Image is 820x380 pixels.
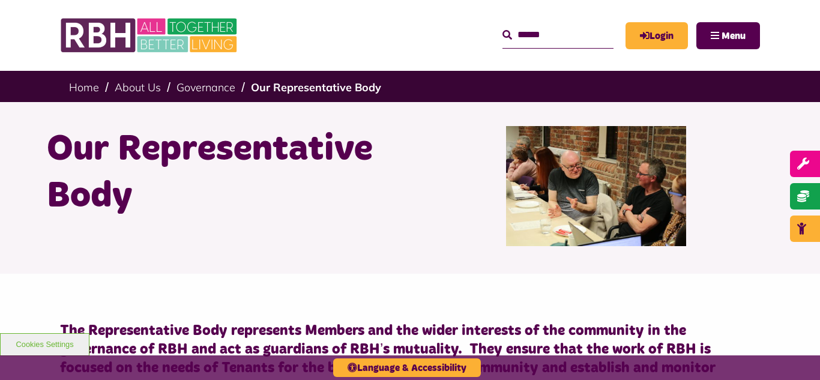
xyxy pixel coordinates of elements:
button: Language & Accessibility [333,358,481,377]
button: Navigation [696,22,760,49]
img: Rep Body [506,126,686,246]
span: Menu [722,31,746,41]
a: Home [69,80,99,94]
img: RBH [60,12,240,59]
h1: Our Representative Body [47,126,401,220]
a: Governance [176,80,235,94]
a: About Us [115,80,161,94]
iframe: Netcall Web Assistant for live chat [766,326,820,380]
a: MyRBH [626,22,688,49]
a: Our Representative Body [251,80,381,94]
